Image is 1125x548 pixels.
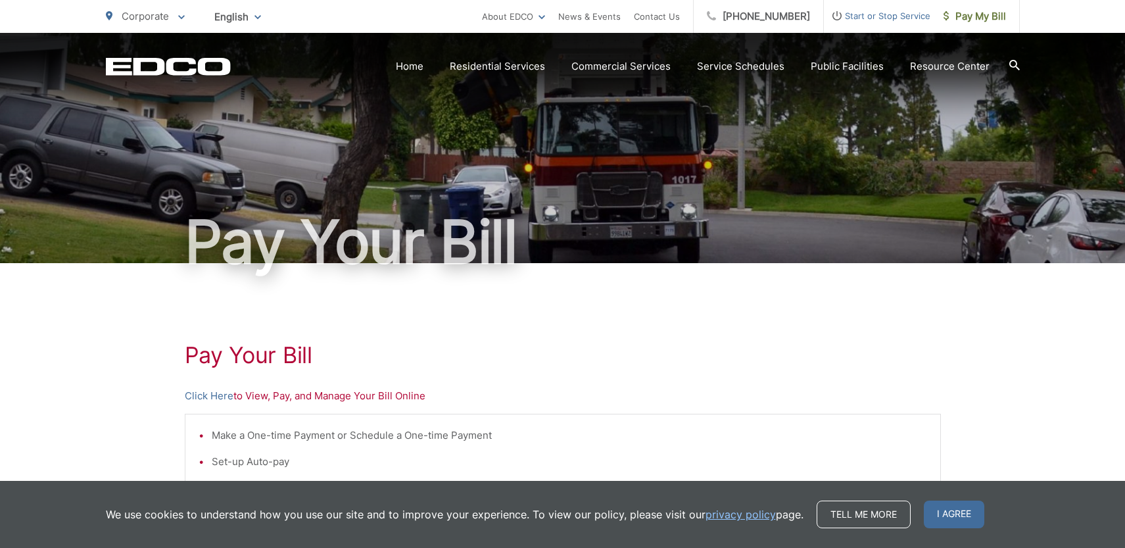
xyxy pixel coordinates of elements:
li: Make a One-time Payment or Schedule a One-time Payment [212,428,927,443]
li: Manage Stored Payments [212,480,927,496]
a: News & Events [558,9,621,24]
h1: Pay Your Bill [106,209,1020,275]
p: We use cookies to understand how you use our site and to improve your experience. To view our pol... [106,507,803,522]
a: Commercial Services [571,59,671,74]
li: Set-up Auto-pay [212,454,927,470]
a: Resource Center [910,59,990,74]
span: English [204,5,271,28]
a: Contact Us [634,9,680,24]
span: Corporate [122,10,169,22]
h1: Pay Your Bill [185,342,941,368]
span: I agree [924,501,984,528]
a: Service Schedules [697,59,784,74]
span: Pay My Bill [944,9,1006,24]
a: Click Here [185,388,233,404]
a: EDCD logo. Return to the homepage. [106,57,231,76]
a: Home [396,59,423,74]
p: to View, Pay, and Manage Your Bill Online [185,388,941,404]
a: Residential Services [450,59,545,74]
a: privacy policy [706,507,776,522]
a: Tell me more [817,501,911,528]
a: About EDCO [482,9,545,24]
a: Public Facilities [811,59,884,74]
